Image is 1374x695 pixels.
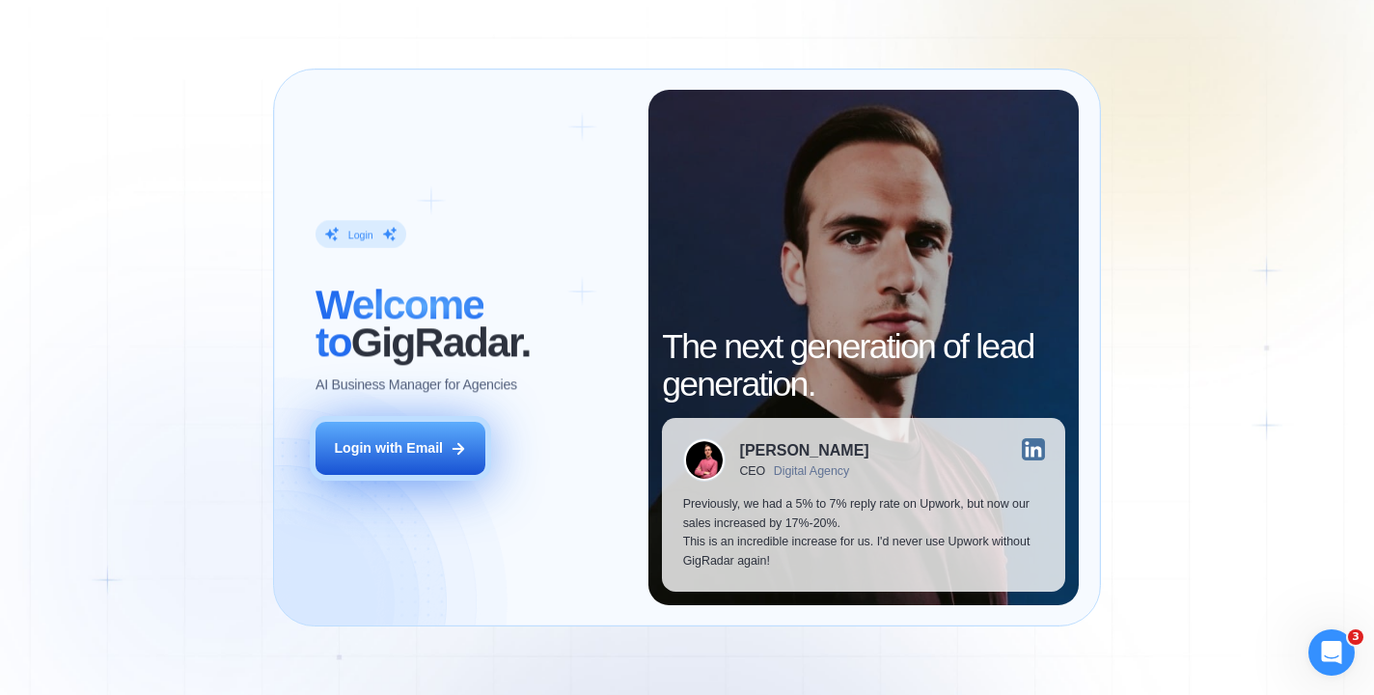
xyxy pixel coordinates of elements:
[316,375,517,395] p: AI Business Manager for Agencies
[1308,629,1355,676] iframe: Intercom live chat
[316,281,483,365] span: Welcome to
[1348,629,1363,645] span: 3
[740,442,869,458] div: [PERSON_NAME]
[774,464,850,478] div: Digital Agency
[662,328,1065,403] h2: The next generation of lead generation.
[348,227,373,240] div: Login
[316,286,628,361] h2: ‍ GigRadar.
[740,464,765,478] div: CEO
[683,495,1045,570] p: Previously, we had a 5% to 7% reply rate on Upwork, but now our sales increased by 17%-20%. This ...
[334,439,443,459] div: Login with Email
[316,422,485,475] button: Login with Email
